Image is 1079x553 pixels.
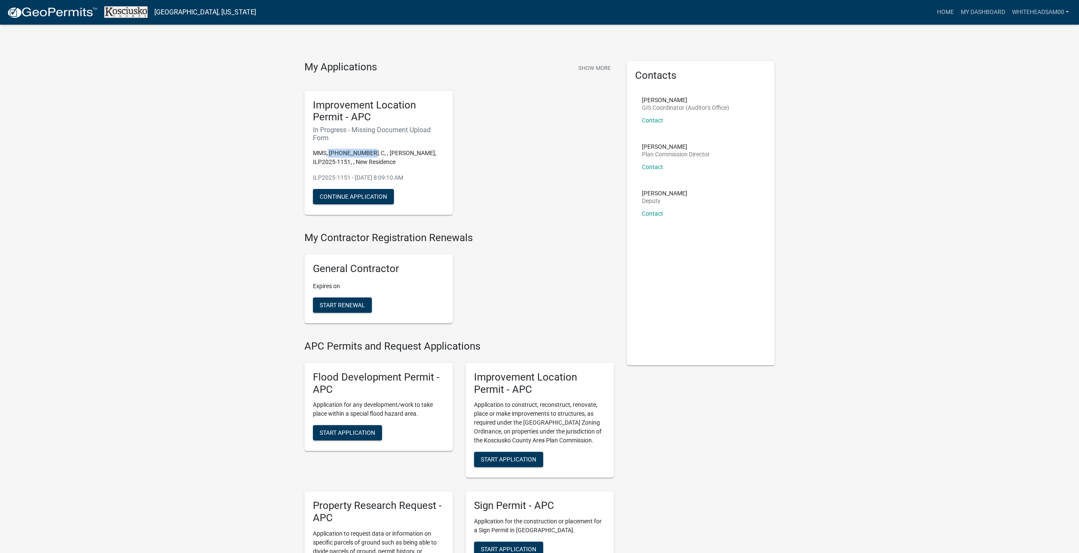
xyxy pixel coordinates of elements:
img: Kosciusko County, Indiana [104,6,148,18]
h5: Improvement Location Permit - APC [313,99,444,124]
p: [PERSON_NAME] [642,144,710,150]
button: Show More [575,61,614,75]
a: Contact [642,164,663,170]
p: Application for the construction or placement for a Sign Permit in [GEOGRAPHIC_DATA]. [474,517,605,535]
a: Contact [642,117,663,124]
wm-registration-list-section: My Contractor Registration Renewals [304,232,614,330]
p: GIS Coordinator (Auditor's Office) [642,105,729,111]
p: [PERSON_NAME] [642,97,729,103]
h4: My Applications [304,61,377,74]
a: [GEOGRAPHIC_DATA], [US_STATE] [154,5,256,19]
p: MMS, [PHONE_NUMBER].C, , [PERSON_NAME], ILP2025-1151, , New Residence [313,149,444,167]
button: Start Application [474,452,543,467]
a: My Dashboard [957,4,1008,20]
span: Start Application [481,546,536,553]
p: Deputy [642,198,687,204]
h5: Improvement Location Permit - APC [474,371,605,396]
a: Contact [642,210,663,217]
a: whiteheadsam00 [1008,4,1072,20]
h6: In Progress - Missing Document Upload Form [313,126,444,142]
p: Application for any development/work to take place within a special flood hazard area. [313,400,444,418]
span: Start Application [320,429,375,436]
h5: Contacts [635,69,767,82]
p: ILP2025-1151 - [DATE] 8:09:10 AM [313,173,444,182]
p: [PERSON_NAME] [642,190,687,196]
p: Plan Commission Director [642,151,710,157]
h5: General Contractor [313,263,444,275]
h5: Sign Permit - APC [474,500,605,512]
h4: APC Permits and Request Applications [304,340,614,353]
p: Application to construct, reconstruct, renovate, place or make improvements to structures, as req... [474,400,605,445]
h5: Flood Development Permit - APC [313,371,444,396]
span: Start Application [481,456,536,463]
h5: Property Research Request - APC [313,500,444,524]
span: Start Renewal [320,302,365,308]
button: Start Application [313,425,382,440]
button: Continue Application [313,189,394,204]
a: Home [933,4,957,20]
p: Expires on [313,282,444,291]
h4: My Contractor Registration Renewals [304,232,614,244]
button: Start Renewal [313,297,372,313]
